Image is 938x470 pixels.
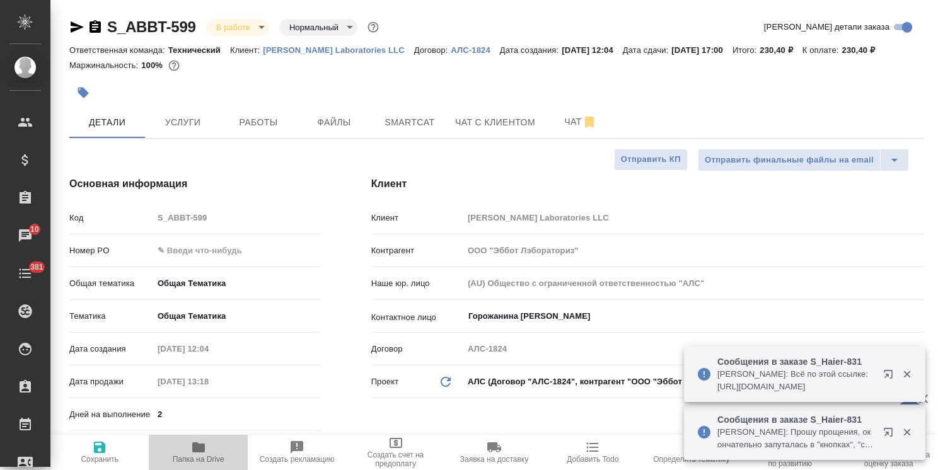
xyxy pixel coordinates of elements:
button: Закрыть [894,369,920,380]
p: Технический [168,45,230,55]
p: [DATE] 12:04 [562,45,623,55]
span: Файлы [304,115,364,130]
button: Определить тематику [642,435,741,470]
p: [DATE] 17:00 [671,45,732,55]
input: ✎ Введи что-нибудь [153,241,321,260]
span: [PERSON_NAME] детали заказа [764,21,889,33]
button: Открыть в новой вкладке [876,420,906,450]
div: Общая Тематика [153,306,321,327]
span: Определить тематику [653,455,729,464]
input: Пустое поле [153,209,321,227]
p: Проект [371,375,399,388]
div: АЛС (Договор "АЛС-1824", контрагент "ООО "Эббот Лэбораториз"") [463,371,924,393]
span: Работы [228,115,289,130]
span: Сохранить [81,455,119,464]
p: 230,40 ₽ [760,45,802,55]
p: [PERSON_NAME] Laboratories LLC [263,45,414,55]
span: Папка на Drive [173,455,224,464]
span: Заявка на доставку [460,455,528,464]
p: Контактное лицо [371,311,463,324]
div: В работе [279,19,357,36]
button: Доп статусы указывают на важность/срочность заказа [365,19,381,35]
p: Итого: [732,45,760,55]
p: Ответственная команда: [69,45,168,55]
p: [PERSON_NAME]: Всё по этой ссылке: [URL][DOMAIN_NAME] [717,368,875,393]
p: Дата сдачи: [623,45,671,55]
button: Сохранить [50,435,149,470]
span: Отправить КП [621,152,681,167]
input: Пустое поле [153,340,263,358]
a: АЛС-1824 [451,44,499,55]
span: Отправить финальные файлы на email [705,153,874,168]
a: [PERSON_NAME] Laboratories LLC [263,44,414,55]
span: Создать рекламацию [260,455,335,464]
span: Чат с клиентом [455,115,535,130]
p: Договор: [414,45,451,55]
p: Код [69,212,153,224]
span: Чат [550,114,611,130]
p: 230,40 ₽ [842,45,885,55]
span: Услуги [153,115,213,130]
p: Наше юр. лицо [371,277,463,290]
button: Скопировать ссылку для ЯМессенджера [69,20,84,35]
p: Контрагент [371,244,463,257]
button: Open [917,315,920,318]
p: Клиент: [230,45,263,55]
p: Договор [371,343,463,355]
p: Сообщения в заказе S_Haier-831 [717,355,875,368]
p: АЛС-1824 [451,45,499,55]
span: Smartcat [379,115,440,130]
input: Пустое поле [463,241,924,260]
div: В работе [206,19,269,36]
a: 10 [3,220,47,251]
button: Нормальный [286,22,342,33]
h4: Основная информация [69,176,321,192]
button: Добавить тэг [69,79,97,106]
button: В работе [212,22,254,33]
span: Добавить Todo [567,455,618,464]
button: Создать рекламацию [248,435,346,470]
button: Закрыть [894,427,920,438]
button: Открыть в новой вкладке [876,362,906,392]
span: 10 [23,223,47,236]
input: Пустое поле [463,340,924,358]
button: Добавить Todo [543,435,642,470]
p: Дней на выполнение [69,408,153,421]
p: Номер PO [69,244,153,257]
p: Маржинальность: [69,60,141,70]
span: Детали [77,115,137,130]
a: S_ABBT-599 [107,18,196,35]
input: Пустое поле [153,372,263,391]
p: Дата создания [69,343,153,355]
input: Пустое поле [463,274,924,292]
button: Отправить КП [614,149,688,171]
p: 100% [141,60,166,70]
input: Пустое поле [463,209,924,227]
svg: Отписаться [582,115,597,130]
span: Создать счет на предоплату [354,450,437,468]
button: Создать счет на предоплату [346,435,444,470]
button: Папка на Drive [149,435,247,470]
span: 381 [23,261,51,273]
h4: Клиент [371,176,924,192]
input: ✎ Введи что-нибудь [153,405,321,423]
button: Скопировать ссылку [88,20,103,35]
p: Тематика [69,310,153,323]
p: [PERSON_NAME]: Прошу прощения, окончательно запуталась в "кнопках", "слайдерах" и "регуляторах". ... [717,426,875,451]
p: Общая тематика [69,277,153,290]
p: Дата продажи [69,375,153,388]
p: Сообщения в заказе S_Haier-831 [717,413,875,426]
div: Общая Тематика [153,273,321,294]
a: 381 [3,258,47,289]
p: Дата создания: [500,45,562,55]
div: split button [698,149,909,171]
p: К оплате: [802,45,842,55]
button: Отправить финальные файлы на email [698,149,881,171]
button: Заявка на доставку [445,435,543,470]
p: Клиент [371,212,463,224]
button: 0.00 RUB; [166,57,182,74]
